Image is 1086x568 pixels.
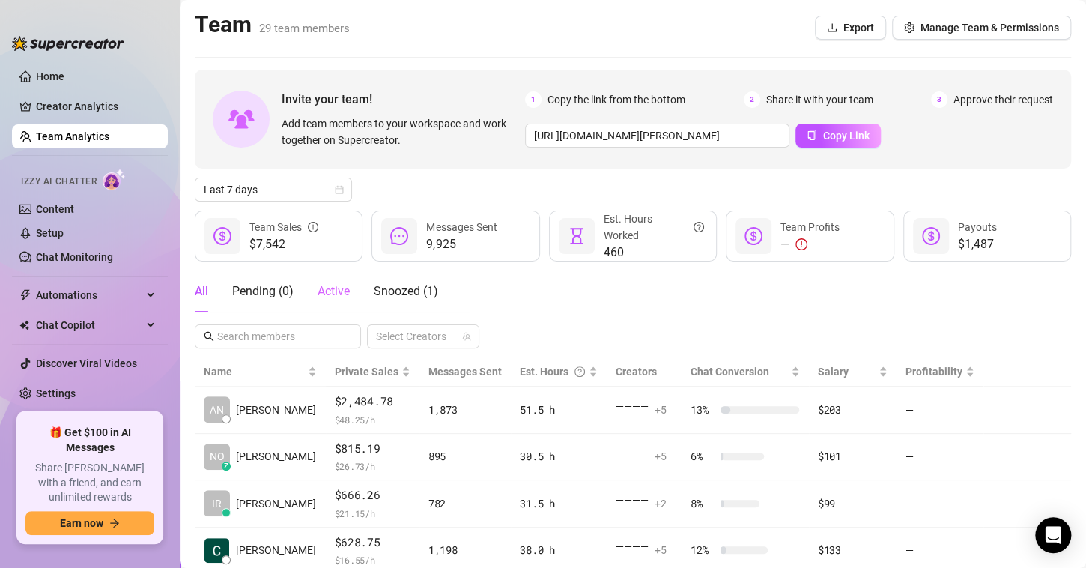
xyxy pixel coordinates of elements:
span: dollar-circle [744,227,762,245]
span: [PERSON_NAME] [236,495,316,512]
span: Chat Copilot [36,313,142,337]
input: Search members [217,328,340,345]
span: AN [210,402,224,418]
div: 782 [428,495,502,512]
span: Earn now [60,517,103,529]
img: Chat Copilot [19,320,29,330]
img: AI Chatter [103,169,126,190]
span: dollar-circle [213,227,231,245]
span: calendar [335,185,344,194]
span: 29 team members [259,22,350,35]
span: Active [318,284,350,298]
span: Add team members to your workspace and work together on Supercreator. [282,115,519,148]
div: 895 [428,448,502,465]
span: question-circle [694,211,704,244]
div: Est. Hours Worked [604,211,704,244]
span: exclamation-circle [795,238,807,250]
span: arrow-right [109,518,120,528]
span: [PERSON_NAME] [236,448,316,465]
div: Est. Hours [520,363,585,380]
span: Name [204,363,305,380]
span: $2,484.78 [335,393,410,411]
span: 460 [604,244,704,262]
span: Izzy AI Chatter [21,175,97,189]
div: — — — — [616,398,673,422]
span: $ 48.25 /h [335,412,410,427]
td: — [897,480,983,528]
td: — [897,387,983,434]
h2: Team [195,10,350,39]
span: search [204,331,214,342]
span: 2 [744,91,760,108]
span: 6 % [691,448,715,465]
span: Share [PERSON_NAME] with a friend, and earn unlimited rewards [25,461,154,505]
span: $815.19 [335,440,410,458]
span: 9,925 [426,235,497,253]
span: download [827,22,837,33]
span: Chat Conversion [691,366,769,378]
div: — — — — [616,538,673,562]
div: 30.5 h [520,448,597,465]
span: Messages Sent [428,366,502,378]
span: 13 % [691,402,715,418]
span: $ 26.73 /h [335,459,410,474]
span: Team Profits [780,221,840,233]
span: Messages Sent [426,221,497,233]
div: 31.5 h [520,495,597,512]
span: [PERSON_NAME] [236,402,316,418]
div: — — — — [616,444,673,468]
span: thunderbolt [19,289,31,301]
span: 🎁 Get $100 in AI Messages [25,426,154,455]
div: All [195,283,208,300]
span: Salary [818,366,849,378]
span: Export [843,22,874,34]
span: copy [807,130,817,140]
button: Earn nowarrow-right [25,511,154,535]
div: Pending ( 0 ) [232,283,294,300]
span: Manage Team & Permissions [920,22,1059,34]
span: [PERSON_NAME] [236,542,316,558]
a: Settings [36,387,76,399]
div: z [222,462,231,471]
a: Creator Analytics [36,94,156,118]
div: 1,873 [428,402,502,418]
span: $628.75 [335,534,410,552]
td: — [897,434,983,481]
span: 8 % [691,495,715,512]
span: $ 16.55 /h [335,552,410,567]
img: Cecil Capuchino [204,538,229,563]
div: — — — — [616,492,673,516]
div: 51.5 h [520,402,597,418]
span: question-circle [574,363,585,380]
span: dollar-circle [922,227,940,245]
div: — [780,235,840,253]
span: info-circle [308,219,318,235]
span: setting [904,22,914,33]
span: + 2 [655,495,667,512]
span: IR [212,495,222,512]
a: Team Analytics [36,130,109,142]
span: Last 7 days [204,178,343,201]
div: Team Sales [249,219,318,235]
span: Payouts [958,221,997,233]
span: message [390,227,408,245]
a: Content [36,203,74,215]
span: $1,487 [958,235,997,253]
a: Setup [36,227,64,239]
span: $666.26 [335,486,410,504]
span: NO [210,448,225,465]
span: Automations [36,283,142,307]
span: team [462,332,471,341]
div: $101 [818,448,888,465]
span: $7,542 [249,235,318,253]
span: + 5 [655,542,667,558]
div: $133 [818,542,888,558]
span: Private Sales [335,366,398,378]
div: Open Intercom Messenger [1035,517,1071,553]
img: logo-BBDzfeDw.svg [12,36,124,51]
button: Manage Team & Permissions [892,16,1071,40]
a: Home [36,70,64,82]
span: Share it with your team [766,91,873,108]
th: Creators [607,357,682,387]
button: Copy Link [795,124,881,148]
